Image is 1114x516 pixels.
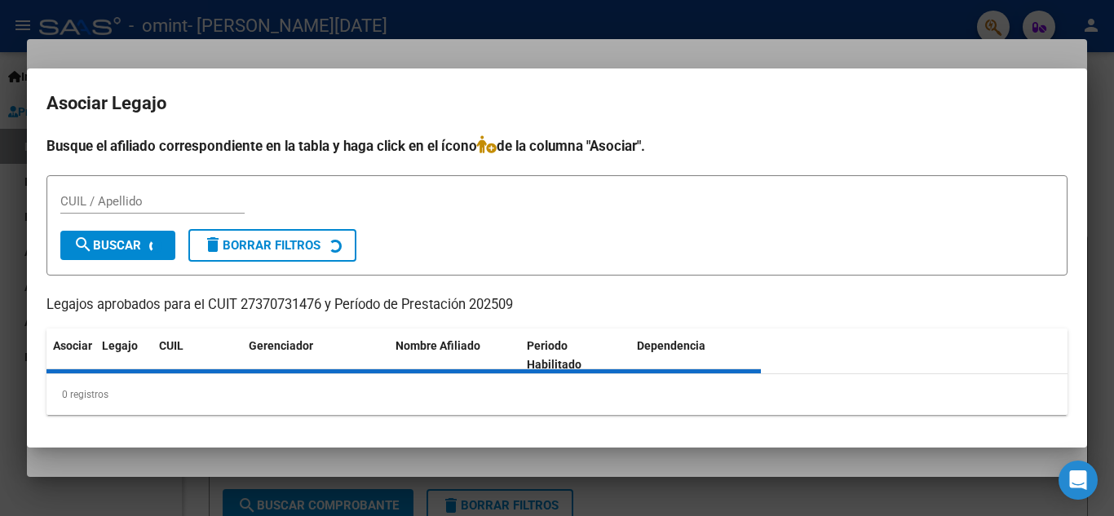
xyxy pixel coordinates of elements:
span: Nombre Afiliado [396,339,480,352]
mat-icon: search [73,235,93,254]
datatable-header-cell: Nombre Afiliado [389,329,520,382]
button: Buscar [60,231,175,260]
span: Borrar Filtros [203,238,320,253]
datatable-header-cell: Legajo [95,329,153,382]
span: CUIL [159,339,183,352]
datatable-header-cell: Asociar [46,329,95,382]
span: Legajo [102,339,138,352]
datatable-header-cell: CUIL [153,329,242,382]
div: 0 registros [46,374,1068,415]
h2: Asociar Legajo [46,88,1068,119]
p: Legajos aprobados para el CUIT 27370731476 y Período de Prestación 202509 [46,295,1068,315]
datatable-header-cell: Dependencia [630,329,762,382]
span: Asociar [53,339,92,352]
span: Dependencia [637,339,705,352]
mat-icon: delete [203,235,223,254]
datatable-header-cell: Gerenciador [242,329,389,382]
datatable-header-cell: Periodo Habilitado [520,329,630,382]
span: Periodo Habilitado [527,339,581,371]
span: Gerenciador [249,339,313,352]
button: Borrar Filtros [188,229,356,262]
h4: Busque el afiliado correspondiente en la tabla y haga click en el ícono de la columna "Asociar". [46,135,1068,157]
span: Buscar [73,238,141,253]
div: Open Intercom Messenger [1059,461,1098,500]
